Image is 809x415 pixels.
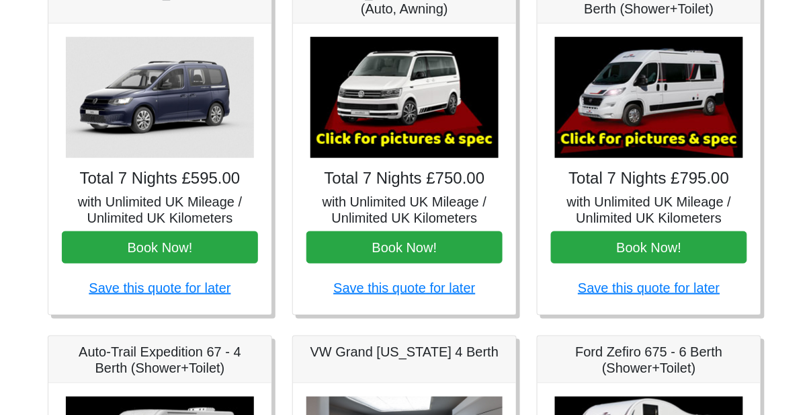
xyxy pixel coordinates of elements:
h5: with Unlimited UK Mileage / Unlimited UK Kilometers [62,194,258,226]
img: VW California Ocean T6.1 (Auto, Awning) [310,37,499,158]
h5: Auto-Trail Expedition 67 - 4 Berth (Shower+Toilet) [62,344,258,377]
h5: with Unlimited UK Mileage / Unlimited UK Kilometers [306,194,503,226]
img: Auto-Trail Expedition 66 - 2 Berth (Shower+Toilet) [555,37,743,158]
button: Book Now! [62,231,258,264]
h4: Total 7 Nights £795.00 [551,169,747,188]
h5: Ford Zefiro 675 - 6 Berth (Shower+Toilet) [551,344,747,377]
h5: with Unlimited UK Mileage / Unlimited UK Kilometers [551,194,747,226]
a: Save this quote for later [578,280,720,295]
img: VW Caddy California Maxi [66,37,254,158]
h4: Total 7 Nights £595.00 [62,169,258,188]
a: Save this quote for later [89,280,230,295]
h4: Total 7 Nights £750.00 [306,169,503,188]
button: Book Now! [306,231,503,264]
a: Save this quote for later [333,280,475,295]
button: Book Now! [551,231,747,264]
h5: VW Grand [US_STATE] 4 Berth [306,344,503,361]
